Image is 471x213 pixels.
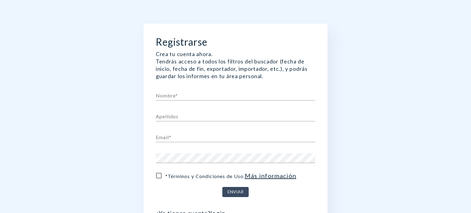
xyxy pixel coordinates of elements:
[228,188,243,196] span: Enviar
[245,172,296,179] a: Más información
[156,36,315,48] h2: Registrarse
[156,50,315,58] p: Crea tu cuenta ahora.
[222,187,249,197] button: Enviar
[165,171,296,180] span: * Términos y Condiciones de Uso .
[156,58,315,80] p: Tendrás acceso a todos los filtros del buscador (fecha de inicio, fecha de fin, exportador, impor...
